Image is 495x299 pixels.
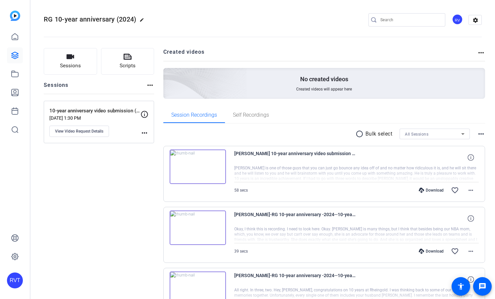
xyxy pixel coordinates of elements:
ngx-avatar: Reingold Video Team [452,14,464,26]
mat-icon: more_horiz [467,186,475,194]
mat-icon: favorite_border [451,247,459,255]
p: 10-year anniversary video submission (2024) [49,107,140,115]
img: Creted videos background [89,2,247,146]
span: [PERSON_NAME]-RG 10-year anniversary -2024--10-year anniversary video submission -2024- -17583049... [234,210,357,226]
p: Bulk select [365,130,393,138]
span: RG 10-year anniversary (2024) [44,15,136,23]
div: Download [415,188,447,193]
img: thumb-nail [170,210,226,245]
mat-icon: more_horiz [467,247,475,255]
span: Created videos will appear here [296,87,352,92]
span: [PERSON_NAME] 10-year anniversary video submission _2024_ [DATE] 10_32_53 [234,149,357,165]
div: RV [452,14,463,25]
span: [PERSON_NAME]-RG 10-year anniversary -2024--10-year anniversary video submission -2024- -17582994... [234,271,357,287]
div: RVT [7,272,23,288]
mat-icon: more_horiz [477,49,485,57]
mat-icon: more_horiz [146,81,154,89]
mat-icon: favorite_border [451,186,459,194]
mat-icon: edit [139,18,147,26]
mat-icon: settings [469,15,482,25]
div: Download [415,249,447,254]
img: blue-gradient.svg [10,11,20,21]
span: Scripts [120,62,136,70]
button: Sessions [44,48,97,75]
p: [DATE] 1:30 PM [49,115,140,121]
mat-icon: message [478,282,486,290]
mat-icon: radio_button_unchecked [356,130,365,138]
input: Search [380,16,440,24]
span: 39 secs [234,249,248,254]
span: Self Recordings [233,112,269,118]
mat-icon: more_horiz [477,130,485,138]
span: Session Recordings [171,112,217,118]
button: Scripts [101,48,154,75]
h2: Created videos [163,48,477,61]
img: thumb-nail [170,149,226,184]
button: View Video Request Details [49,126,109,137]
p: No created videos [300,75,348,83]
mat-icon: more_horiz [140,129,148,137]
mat-icon: accessibility [457,282,465,290]
span: View Video Request Details [55,129,103,134]
h2: Sessions [44,81,69,94]
span: 58 secs [234,188,248,193]
span: Sessions [60,62,81,70]
span: All Sessions [405,132,428,137]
